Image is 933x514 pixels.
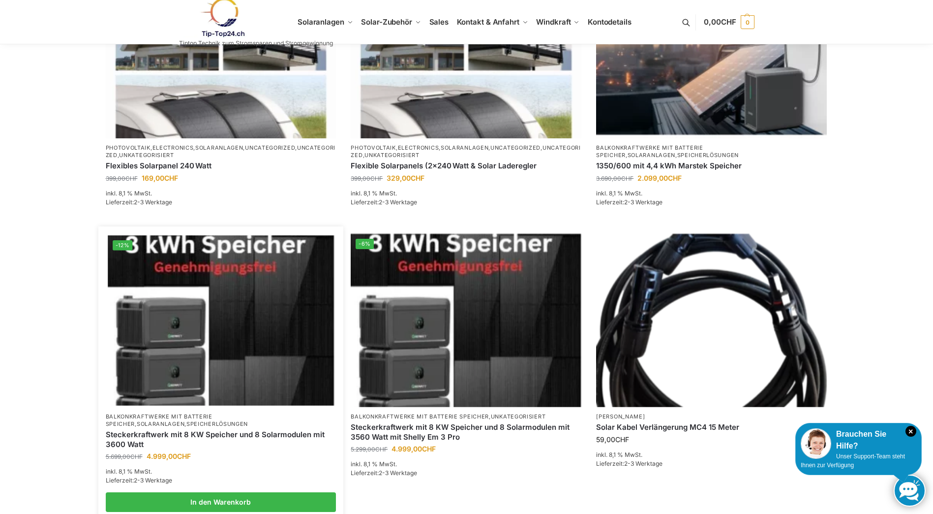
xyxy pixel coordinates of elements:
[387,174,424,182] bdi: 329,00
[351,189,581,198] p: inkl. 8,1 % MwSt.
[106,144,336,160] p: , , , , ,
[596,234,827,407] a: Solar-Verlängerungskabel
[351,413,489,420] a: Balkonkraftwerke mit Batterie Speicher
[106,144,335,159] a: Uncategorized
[422,445,436,453] span: CHF
[596,460,662,467] span: Lieferzeit:
[351,422,581,442] a: Steckerkraftwerk mit 8 KW Speicher und 8 Solarmodulen mit 3560 Watt mit Shelly Em 3 Pro
[370,175,383,182] span: CHF
[596,422,827,432] a: Solar Kabel Verlängerung MC4 15 Meter
[351,234,581,407] a: -6%Steckerkraftwerk mit 8 KW Speicher und 8 Solarmodulen mit 3560 Watt mit Shelly Em 3 Pro
[490,144,541,151] a: Uncategorized
[108,235,334,405] a: -12%Steckerkraftwerk mit 8 KW Speicher und 8 Solarmodulen mit 3600 Watt
[596,144,827,160] p: , ,
[615,435,629,444] span: CHF
[441,144,488,151] a: Solaranlagen
[536,17,571,27] span: Windkraft
[379,198,417,206] span: 2-3 Werktage
[596,189,827,198] p: inkl. 8,1 % MwSt.
[351,460,581,469] p: inkl. 8,1 % MwSt.
[628,152,675,159] a: Solaranlagen
[905,426,916,437] i: Schließen
[351,144,581,160] p: , , , , ,
[375,446,388,453] span: CHF
[801,428,831,459] img: Customer service
[179,40,333,46] p: Tiptop Technik zum Stromsparen und Stromgewinnung
[106,413,336,428] p: , ,
[351,469,417,477] span: Lieferzeit:
[351,234,581,407] img: Balkon-Terrassen-Kraftwerke 12
[364,152,420,159] a: Unkategorisiert
[125,175,138,182] span: CHF
[621,175,633,182] span: CHF
[106,492,336,512] a: In den Warenkorb legen: „Steckerkraftwerk mit 8 KW Speicher und 8 Solarmodulen mit 3600 Watt“
[164,174,178,182] span: CHF
[624,460,662,467] span: 2-3 Werktage
[624,198,662,206] span: 2-3 Werktage
[177,452,191,460] span: CHF
[721,17,736,27] span: CHF
[195,144,243,151] a: Solaranlagen
[106,161,336,171] a: Flexibles Solarpanel 240 Watt
[245,144,295,151] a: Uncategorized
[351,175,383,182] bdi: 399,00
[106,467,336,476] p: inkl. 8,1 % MwSt.
[119,152,174,159] a: Unkategorisiert
[106,453,143,460] bdi: 5.699,00
[106,413,212,427] a: Balkonkraftwerke mit Batterie Speicher
[668,174,682,182] span: CHF
[134,477,172,484] span: 2-3 Werktage
[379,469,417,477] span: 2-3 Werktage
[351,161,581,171] a: Flexible Solarpanels (2×240 Watt & Solar Laderegler
[106,430,336,449] a: Steckerkraftwerk mit 8 KW Speicher und 8 Solarmodulen mit 3600 Watt
[801,428,916,452] div: Brauchen Sie Hilfe?
[596,198,662,206] span: Lieferzeit:
[588,17,632,27] span: Kontodetails
[596,175,633,182] bdi: 3.690,00
[391,445,436,453] bdi: 4.999,00
[142,174,178,182] bdi: 169,00
[457,17,519,27] span: Kontakt & Anfahrt
[637,174,682,182] bdi: 2.099,00
[704,7,754,37] a: 0,00CHF 0
[677,152,739,159] a: Speicherlösungen
[147,452,191,460] bdi: 4.999,00
[398,144,439,151] a: Electronics
[411,174,424,182] span: CHF
[351,198,417,206] span: Lieferzeit:
[106,477,172,484] span: Lieferzeit:
[596,450,827,459] p: inkl. 8,1 % MwSt.
[351,144,580,159] a: Uncategorized
[298,17,344,27] span: Solaranlagen
[429,17,449,27] span: Sales
[106,144,150,151] a: Photovoltaik
[106,189,336,198] p: inkl. 8,1 % MwSt.
[596,234,827,407] img: Balkon-Terrassen-Kraftwerke 13
[491,413,546,420] a: Unkategorisiert
[152,144,194,151] a: Electronics
[361,17,412,27] span: Solar-Zubehör
[134,198,172,206] span: 2-3 Werktage
[596,144,703,159] a: Balkonkraftwerke mit Batterie Speicher
[596,413,645,420] a: [PERSON_NAME]
[351,446,388,453] bdi: 5.299,00
[106,198,172,206] span: Lieferzeit:
[106,175,138,182] bdi: 399,00
[741,15,754,29] span: 0
[137,420,184,427] a: Solaranlagen
[186,420,248,427] a: Speicherlösungen
[108,235,334,405] img: Balkon-Terrassen-Kraftwerke 11
[801,453,905,469] span: Unser Support-Team steht Ihnen zur Verfügung
[704,17,736,27] span: 0,00
[351,413,581,420] p: ,
[351,144,395,151] a: Photovoltaik
[596,435,629,444] bdi: 59,00
[596,161,827,171] a: 1350/600 mit 4,4 kWh Marstek Speicher
[130,453,143,460] span: CHF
